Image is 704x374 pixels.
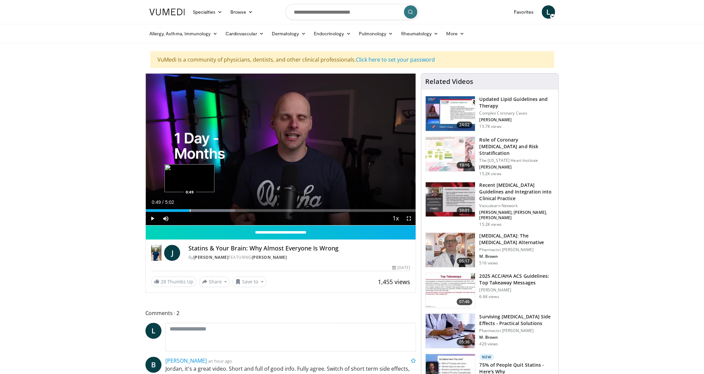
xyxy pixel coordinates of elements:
[145,27,221,40] a: Allergy, Asthma, Immunology
[425,78,473,86] h4: Related Videos
[151,245,162,261] img: Dr. Jordan Rennicke
[226,5,257,19] a: Browse
[479,124,501,129] p: 15.7K views
[479,328,554,333] p: Pharmacist [PERSON_NAME]
[457,207,473,214] span: 59:01
[479,273,554,286] h3: 2025 ACC/AHA ACS Guidelines: Top Takeaway Messages
[479,254,554,259] p: M. Brown
[479,294,499,299] p: 6.6K views
[479,182,554,202] h3: Recent [MEDICAL_DATA] Guidelines and Integration into Clinical Practice
[457,339,473,345] span: 05:36
[479,247,554,252] p: Pharmacist [PERSON_NAME]
[442,27,468,40] a: More
[479,232,554,246] h3: [MEDICAL_DATA]: The [MEDICAL_DATA] Alternative
[159,212,172,225] button: Mute
[479,165,554,170] p: [PERSON_NAME]
[146,74,416,225] video-js: Video Player
[188,254,410,260] div: By FEATURING
[146,209,416,212] div: Progress Bar
[145,357,161,373] a: B
[152,199,161,205] span: 0:49
[150,51,554,68] div: VuMedi is a community of physicians, dentists, and other clinical professionals.
[149,9,185,15] img: VuMedi Logo
[164,164,214,192] img: image.jpeg
[479,341,498,347] p: 429 views
[161,278,166,285] span: 28
[479,158,554,163] p: The [US_STATE] Heart Institute
[457,258,473,264] span: 05:17
[479,222,501,227] p: 15.2K views
[426,96,475,131] img: 77f671eb-9394-4acc-bc78-a9f077f94e00.150x105_q85_crop-smart_upscale.jpg
[355,27,397,40] a: Pulmonology
[356,56,435,63] a: Click here to set your password
[309,27,355,40] a: Endocrinology
[146,212,159,225] button: Play
[479,335,554,340] p: M. Brown
[426,182,475,217] img: 87825f19-cf4c-4b91-bba1-ce218758c6bb.150x105_q85_crop-smart_upscale.jpg
[457,122,473,128] span: 24:02
[425,313,554,349] a: 05:36 Surviving [MEDICAL_DATA] Side Effects - Practical Solutions Pharmacist [PERSON_NAME] M. Bro...
[479,313,554,327] h3: Surviving [MEDICAL_DATA] Side Effects - Practical Solutions
[426,137,475,172] img: 1efa8c99-7b8a-4ab5-a569-1c219ae7bd2c.150x105_q85_crop-smart_upscale.jpg
[542,5,555,19] a: L
[425,182,554,227] a: 59:01 Recent [MEDICAL_DATA] Guidelines and Integration into Clinical Practice Vasculearn Network ...
[188,245,410,252] h4: Statins & Your Brain: Why Almost Everyone Is Wrong
[397,27,442,40] a: Rheumatology
[426,314,475,348] img: 1778299e-4205-438f-a27e-806da4d55abe.150x105_q85_crop-smart_upscale.jpg
[162,199,164,205] span: /
[479,96,554,109] h3: Updated Lipid Guidelines and Therapy
[392,265,410,271] div: [DATE]
[425,232,554,268] a: 05:17 [MEDICAL_DATA]: The [MEDICAL_DATA] Alternative Pharmacist [PERSON_NAME] M. Brown 516 views
[479,171,501,177] p: 15.2K views
[479,117,554,123] p: [PERSON_NAME]
[425,96,554,131] a: 24:02 Updated Lipid Guidelines and Therapy Complex Coronary Cases [PERSON_NAME] 15.7K views
[457,162,473,169] span: 19:16
[165,357,207,364] a: [PERSON_NAME]
[145,309,416,317] span: Comments 2
[479,137,554,157] h3: Role of Coronary [MEDICAL_DATA] and Risk Stratification
[426,273,475,308] img: 369ac253-1227-4c00-b4e1-6e957fd240a8.150x105_q85_crop-smart_upscale.jpg
[199,276,230,287] button: Share
[378,278,410,286] span: 1,455 views
[221,27,267,40] a: Cardiovascular
[389,212,402,225] button: Playback Rate
[268,27,310,40] a: Dermatology
[164,245,180,261] a: J
[457,298,473,305] span: 07:46
[510,5,538,19] a: Favorites
[165,199,174,205] span: 5:02
[479,287,554,293] p: [PERSON_NAME]
[479,203,554,208] p: Vasculearn Network
[151,276,196,287] a: 28 Thumbs Up
[426,233,475,267] img: ce9609b9-a9bf-4b08-84dd-8eeb8ab29fc6.150x105_q85_crop-smart_upscale.jpg
[425,137,554,177] a: 19:16 Role of Coronary [MEDICAL_DATA] and Risk Stratification The [US_STATE] Heart Institute [PER...
[425,273,554,308] a: 07:46 2025 ACC/AHA ACS Guidelines: Top Takeaway Messages [PERSON_NAME] 6.6K views
[189,5,226,19] a: Specialties
[193,254,228,260] a: [PERSON_NAME]
[251,254,287,260] a: [PERSON_NAME]
[479,210,554,220] p: [PERSON_NAME], [PERSON_NAME], [PERSON_NAME]
[145,323,161,339] a: L
[479,111,554,116] p: Complex Coronary Cases
[402,212,416,225] button: Fullscreen
[479,354,494,360] p: New
[208,358,232,364] small: an hour ago
[232,276,266,287] button: Save to
[285,4,419,20] input: Search topics, interventions
[479,260,498,266] p: 516 views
